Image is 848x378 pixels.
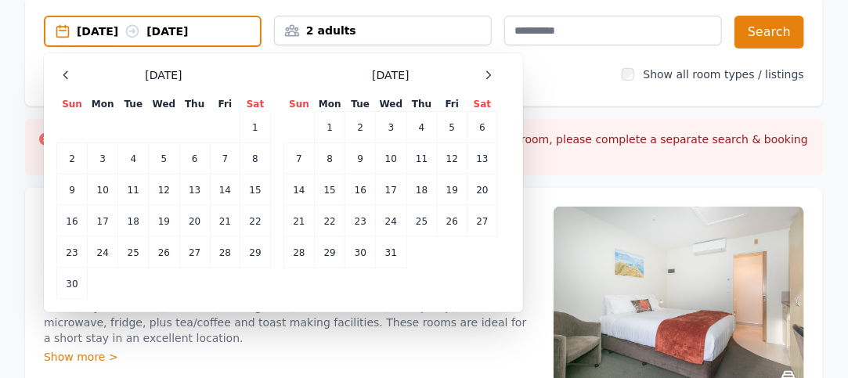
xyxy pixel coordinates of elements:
[345,112,376,143] td: 2
[406,143,437,175] td: 11
[149,206,179,237] td: 19
[88,143,118,175] td: 3
[437,97,467,112] th: Fri
[57,175,88,206] td: 9
[376,237,406,268] td: 31
[210,237,240,268] td: 28
[345,237,376,268] td: 30
[734,16,804,49] button: Search
[240,143,271,175] td: 8
[284,97,315,112] th: Sun
[315,237,345,268] td: 29
[406,206,437,237] td: 25
[210,97,240,112] th: Fri
[467,175,498,206] td: 20
[406,175,437,206] td: 18
[284,175,315,206] td: 14
[467,206,498,237] td: 27
[240,175,271,206] td: 15
[210,175,240,206] td: 14
[376,143,406,175] td: 10
[179,97,210,112] th: Thu
[372,67,409,83] span: [DATE]
[376,97,406,112] th: Wed
[57,143,88,175] td: 2
[88,237,118,268] td: 24
[57,206,88,237] td: 16
[437,206,467,237] td: 26
[345,206,376,237] td: 23
[644,68,804,81] label: Show all room types / listings
[88,175,118,206] td: 10
[57,97,88,112] th: Sun
[345,175,376,206] td: 16
[77,23,260,39] div: [DATE] [DATE]
[240,112,271,143] td: 1
[210,206,240,237] td: 21
[315,143,345,175] td: 8
[118,175,149,206] td: 11
[149,97,179,112] th: Wed
[57,268,88,300] td: 30
[118,143,149,175] td: 4
[179,237,210,268] td: 27
[118,206,149,237] td: 18
[467,143,498,175] td: 13
[149,237,179,268] td: 26
[376,175,406,206] td: 17
[44,283,535,346] p: Enjoy mountain views from our Compact Studios. Located upstairs and on the ground floor, they fea...
[284,237,315,268] td: 28
[179,206,210,237] td: 20
[376,112,406,143] td: 3
[57,237,88,268] td: 23
[284,206,315,237] td: 21
[376,206,406,237] td: 24
[118,237,149,268] td: 25
[240,206,271,237] td: 22
[149,175,179,206] td: 12
[145,67,182,83] span: [DATE]
[240,237,271,268] td: 29
[437,175,467,206] td: 19
[437,112,467,143] td: 5
[406,112,437,143] td: 4
[284,143,315,175] td: 7
[345,97,376,112] th: Tue
[118,97,149,112] th: Tue
[315,97,345,112] th: Mon
[275,23,491,38] div: 2 adults
[345,143,376,175] td: 9
[315,175,345,206] td: 15
[315,206,345,237] td: 22
[179,175,210,206] td: 13
[149,143,179,175] td: 5
[467,97,498,112] th: Sat
[437,143,467,175] td: 12
[88,206,118,237] td: 17
[315,112,345,143] td: 1
[44,349,535,365] div: Show more >
[179,143,210,175] td: 6
[240,97,271,112] th: Sat
[467,112,498,143] td: 6
[88,97,118,112] th: Mon
[406,97,437,112] th: Thu
[210,143,240,175] td: 7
